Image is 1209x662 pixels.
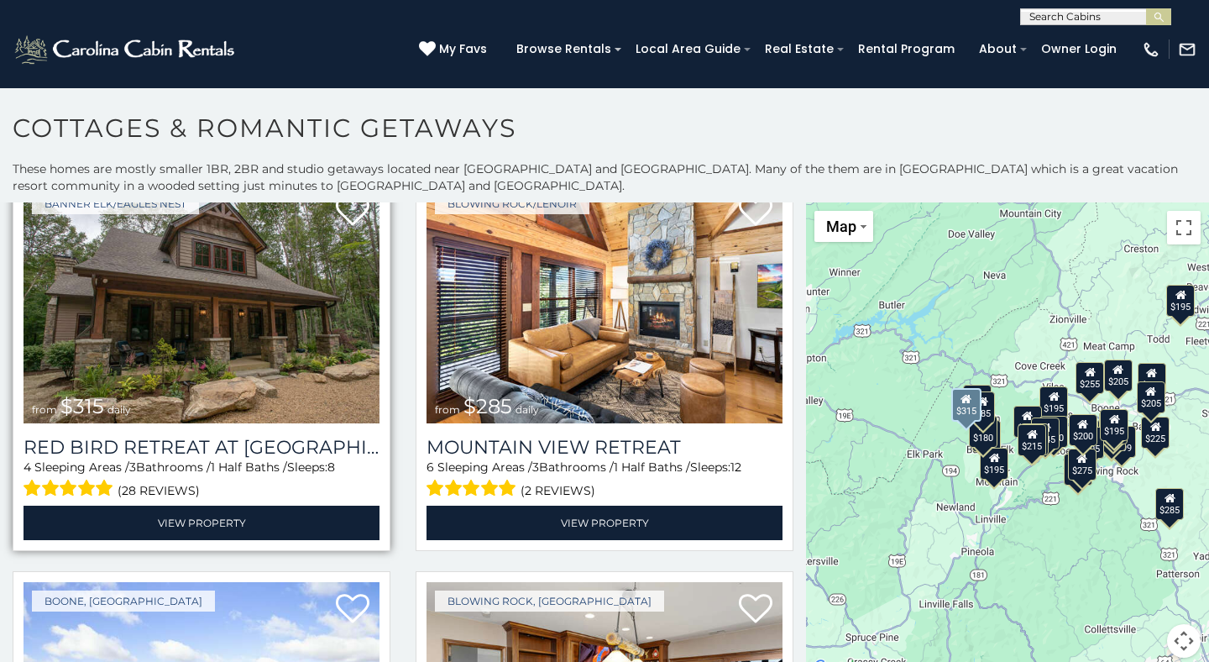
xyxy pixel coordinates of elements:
[419,40,491,59] a: My Favs
[32,193,199,214] a: Banner Elk/Eagles Nest
[1064,454,1092,486] div: $175
[107,403,131,416] span: daily
[435,193,589,214] a: Blowing Rock/Lenoir
[24,460,31,475] span: 4
[336,592,369,628] a: Add to favorites
[1178,40,1196,59] img: mail-regular-white.png
[826,218,856,235] span: Map
[463,394,512,418] span: $285
[971,391,995,423] div: $85
[1138,363,1166,395] div: $200
[1076,362,1104,394] div: $255
[1031,418,1060,449] div: $145
[521,480,595,502] span: (2 reviews)
[24,185,379,423] img: Red Bird Retreat at Eagles Nest
[739,195,772,230] a: Add to favorites
[427,185,782,423] a: Mountain View Retreat from $285 daily
[963,385,992,417] div: $235
[1018,424,1046,456] div: $215
[24,436,379,459] a: Red Bird Retreat at [GEOGRAPHIC_DATA]
[24,506,379,540] a: View Property
[435,591,664,612] a: Blowing Rock, [GEOGRAPHIC_DATA]
[532,460,539,475] span: 3
[756,36,842,62] a: Real Estate
[1167,624,1201,658] button: Map camera controls
[439,40,487,58] span: My Favs
[427,460,434,475] span: 6
[435,403,460,416] span: from
[1097,419,1126,451] div: $290
[427,185,782,423] img: Mountain View Retreat
[211,460,287,475] span: 1 Half Baths /
[850,36,963,62] a: Rental Program
[427,436,782,459] a: Mountain View Retreat
[1155,488,1184,520] div: $285
[32,403,57,416] span: from
[627,36,749,62] a: Local Area Guide
[508,36,620,62] a: Browse Rentals
[971,36,1025,62] a: About
[60,394,104,418] span: $315
[1137,381,1165,413] div: $205
[980,448,1008,480] div: $195
[951,388,981,422] div: $315
[13,33,239,66] img: White-1-2.png
[614,460,690,475] span: 1 Half Baths /
[730,460,741,475] span: 12
[427,506,782,540] a: View Property
[1141,417,1170,449] div: $225
[1167,211,1201,244] button: Toggle fullscreen view
[336,195,369,230] a: Add to favorites
[1100,409,1128,441] div: $195
[129,460,136,475] span: 3
[1166,285,1195,317] div: $195
[969,416,997,448] div: $180
[814,211,873,242] button: Change map style
[1142,40,1160,59] img: phone-regular-white.png
[24,185,379,423] a: Red Bird Retreat at Eagles Nest from $315 daily
[1039,416,1068,448] div: $190
[427,459,782,502] div: Sleeping Areas / Bathrooms / Sleeps:
[24,459,379,502] div: Sleeping Areas / Bathrooms / Sleeps:
[739,592,772,628] a: Add to favorites
[1069,414,1097,446] div: $200
[1013,406,1042,438] div: $170
[1068,449,1096,481] div: $275
[1039,386,1068,418] div: $195
[32,591,215,612] a: Boone, [GEOGRAPHIC_DATA]
[1033,36,1125,62] a: Owner Login
[516,403,539,416] span: daily
[1104,360,1133,391] div: $205
[118,480,200,502] span: (28 reviews)
[327,460,335,475] span: 8
[24,436,379,459] h3: Red Bird Retreat at Eagles Nest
